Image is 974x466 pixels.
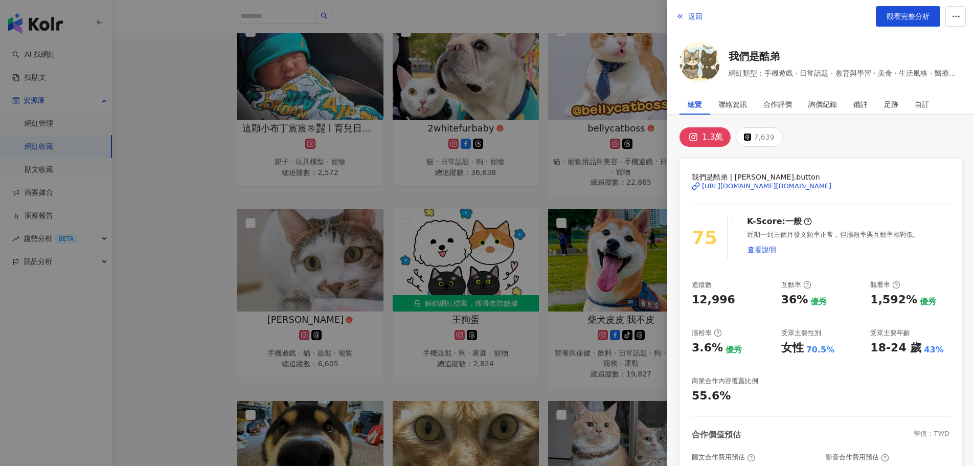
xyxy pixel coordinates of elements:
[781,292,808,308] div: 36%
[747,230,949,260] div: 近期一到三個月發文頻率正常，但漲粉率與互動率相對低。
[924,344,943,356] div: 43%
[692,453,755,462] div: 圖文合作費用預估
[826,453,889,462] div: 影音合作費用預估
[679,41,720,86] a: KOL Avatar
[729,68,962,79] span: 網紅類型：手機遊戲 · 日常話題 · 教育與學習 · 美食 · 生活風格 · 醫療與健康 · 寵物
[754,130,774,144] div: 7,639
[870,340,921,356] div: 18-24 歲
[692,328,722,338] div: 漲粉率
[718,94,747,115] div: 聯絡資訊
[748,246,776,254] span: 查看說明
[870,280,900,290] div: 觀看率
[781,328,821,338] div: 受眾主要性別
[920,296,936,307] div: 優秀
[692,292,735,308] div: 12,996
[763,94,792,115] div: 合作評價
[679,127,731,147] button: 1.3萬
[692,388,731,404] div: 55.6%
[785,216,802,227] div: 一般
[808,94,837,115] div: 詢價紀錄
[675,6,703,27] button: 返回
[692,376,758,386] div: 商業合作內容覆蓋比例
[679,41,720,82] img: KOL Avatar
[702,130,723,144] div: 1.3萬
[692,182,949,191] a: [URL][DOMAIN_NAME][DOMAIN_NAME]
[747,239,777,260] button: 查看說明
[736,127,782,147] button: 7,639
[747,216,812,227] div: K-Score :
[692,429,741,440] div: 合作價值預估
[702,182,831,191] div: [URL][DOMAIN_NAME][DOMAIN_NAME]
[729,49,962,63] a: 我們是酷弟
[915,94,929,115] div: 自訂
[688,12,703,20] span: 返回
[914,429,949,440] div: 幣值：TWD
[870,328,910,338] div: 受眾主要年齡
[688,94,702,115] div: 總覽
[692,280,712,290] div: 追蹤數
[806,344,835,356] div: 70.5%
[781,280,811,290] div: 互動率
[692,171,949,183] span: 我們是酷弟 | [PERSON_NAME].button
[870,292,917,308] div: 1,592%
[726,344,742,356] div: 優秀
[876,6,940,27] a: 觀看完整分析
[887,12,930,20] span: 觀看完整分析
[853,94,868,115] div: 備註
[692,340,723,356] div: 3.6%
[810,296,827,307] div: 優秀
[692,224,717,253] div: 75
[884,94,898,115] div: 足跡
[781,340,804,356] div: 女性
